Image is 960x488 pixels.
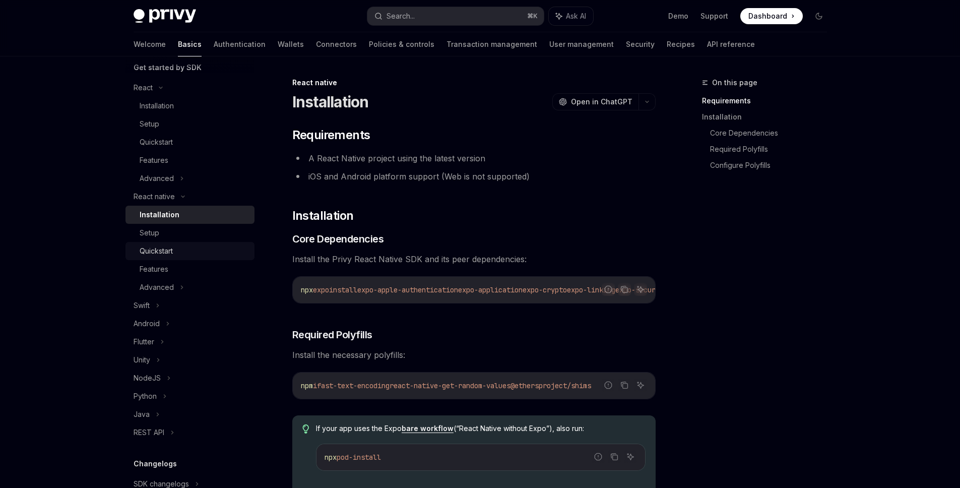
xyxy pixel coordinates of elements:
div: Installation [140,209,179,221]
span: Install the Privy React Native SDK and its peer dependencies: [292,252,656,266]
span: npm [301,381,313,390]
button: Open in ChatGPT [552,93,638,110]
li: A React Native project using the latest version [292,151,656,165]
span: Core Dependencies [292,232,384,246]
div: NodeJS [134,372,161,384]
span: react-native-get-random-values [390,381,510,390]
span: Dashboard [748,11,787,21]
a: Installation [702,109,835,125]
div: Java [134,408,150,420]
a: Transaction management [446,32,537,56]
svg: Tip [302,424,309,434]
a: Connectors [316,32,357,56]
a: Installation [125,97,254,115]
h5: Changelogs [134,458,177,470]
div: Search... [387,10,415,22]
div: Android [134,318,160,330]
span: npx [325,453,337,462]
span: expo [313,285,329,294]
a: Security [626,32,655,56]
span: expo-crypto [523,285,567,294]
div: React [134,82,153,94]
span: @ethersproject/shims [510,381,591,390]
button: Ask AI [549,7,593,25]
div: Features [140,263,168,275]
div: Quickstart [140,136,173,148]
span: pod-install [337,453,381,462]
span: expo-secure-store [615,285,684,294]
a: Features [125,260,254,278]
button: Copy the contents from the code block [608,450,621,463]
h1: Installation [292,93,369,111]
span: Installation [292,208,354,224]
div: React native [134,191,175,203]
a: Setup [125,115,254,133]
div: Quickstart [140,245,173,257]
a: Support [700,11,728,21]
a: Setup [125,224,254,242]
span: expo-application [458,285,523,294]
button: Search...⌘K [367,7,544,25]
button: Toggle dark mode [811,8,827,24]
button: Ask AI [634,283,647,296]
span: install [329,285,357,294]
div: Advanced [140,172,174,185]
div: Setup [140,118,159,130]
a: User management [549,32,614,56]
button: Report incorrect code [592,450,605,463]
a: Requirements [702,93,835,109]
span: Install the necessary polyfills: [292,348,656,362]
a: Installation [125,206,254,224]
button: Ask AI [624,450,637,463]
a: Features [125,151,254,169]
span: Ask AI [566,11,586,21]
span: npx [301,285,313,294]
a: Dashboard [740,8,803,24]
a: Quickstart [125,133,254,151]
a: Authentication [214,32,266,56]
button: Copy the contents from the code block [618,379,631,392]
button: Ask AI [634,379,647,392]
a: Policies & controls [369,32,434,56]
span: Open in ChatGPT [571,97,632,107]
div: React native [292,78,656,88]
div: Swift [134,299,150,312]
span: If your app uses the Expo (“React Native without Expo”), also run: [316,423,645,434]
span: expo-linking [567,285,615,294]
a: Demo [668,11,688,21]
li: iOS and Android platform support (Web is not supported) [292,169,656,184]
div: Installation [140,100,174,112]
a: Configure Polyfills [710,157,835,173]
span: fast-text-encoding [317,381,390,390]
span: ⌘ K [527,12,538,20]
div: Unity [134,354,150,366]
div: Features [140,154,168,166]
button: Copy the contents from the code block [618,283,631,296]
a: API reference [707,32,755,56]
span: Required Polyfills [292,328,372,342]
span: i [313,381,317,390]
button: Report incorrect code [602,379,615,392]
div: Python [134,390,157,402]
div: Flutter [134,336,154,348]
a: Required Polyfills [710,141,835,157]
div: REST API [134,426,164,439]
button: Report incorrect code [602,283,615,296]
a: bare workflow [402,424,454,433]
span: expo-apple-authentication [357,285,458,294]
div: Setup [140,227,159,239]
span: Requirements [292,127,370,143]
a: Welcome [134,32,166,56]
span: On this page [712,77,757,89]
a: Recipes [667,32,695,56]
a: Quickstart [125,242,254,260]
a: Basics [178,32,202,56]
div: Advanced [140,281,174,293]
img: dark logo [134,9,196,23]
a: Core Dependencies [710,125,835,141]
a: Wallets [278,32,304,56]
